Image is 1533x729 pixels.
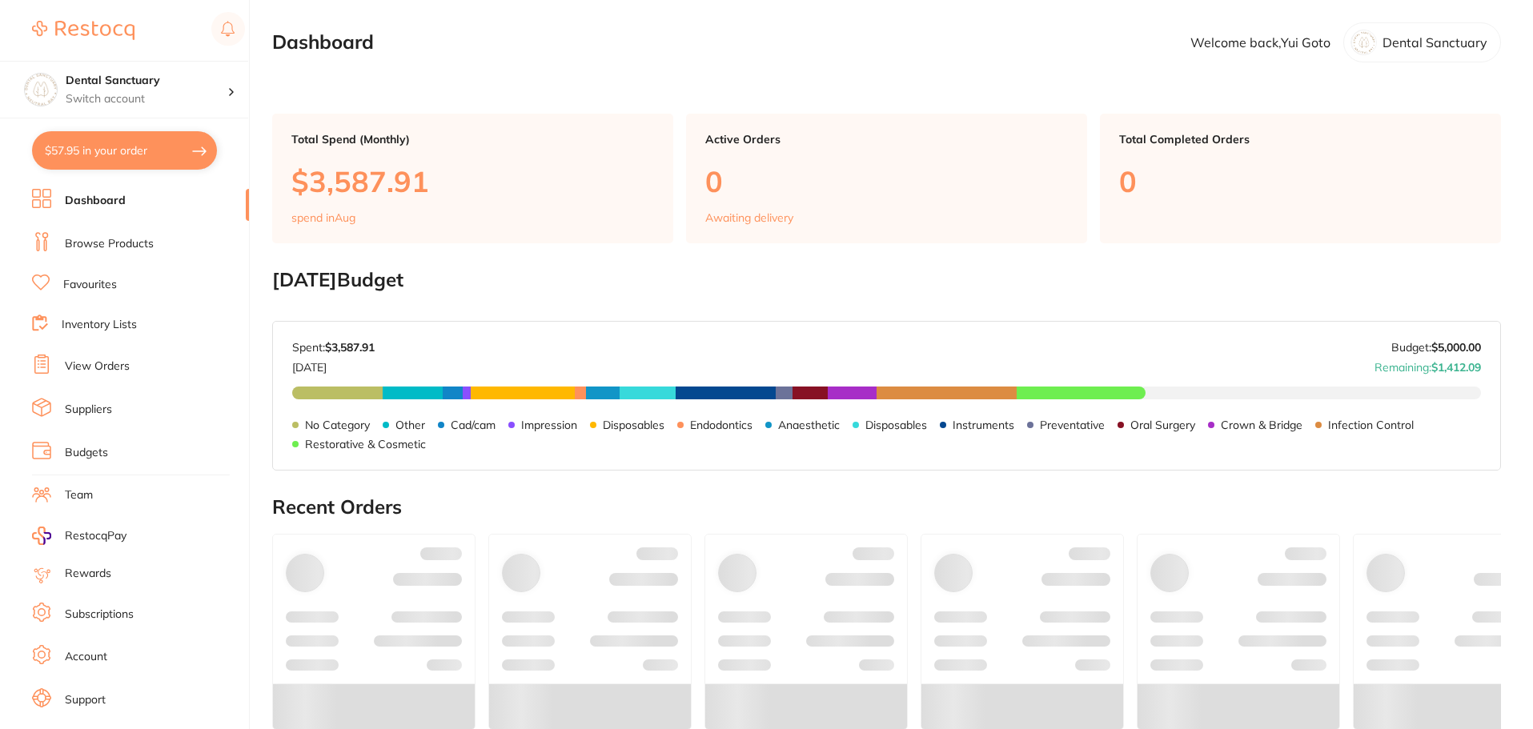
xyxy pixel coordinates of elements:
h2: Recent Orders [272,496,1501,519]
strong: $3,587.91 [325,340,375,354]
p: Dental Sanctuary [1383,35,1487,50]
a: Total Completed Orders0 [1100,114,1501,243]
img: Restocq Logo [32,21,134,40]
a: Account [65,649,107,665]
strong: $1,412.09 [1431,360,1481,375]
a: Restocq Logo [32,12,134,49]
p: Disposables [865,419,927,431]
p: Infection Control [1328,419,1414,431]
a: Suppliers [65,402,112,418]
p: Oral Surgery [1130,419,1195,431]
a: Total Spend (Monthly)$3,587.91spend inAug [272,114,673,243]
p: Welcome back, Yui Goto [1190,35,1330,50]
p: $3,587.91 [291,165,654,198]
p: Total Completed Orders [1119,133,1482,146]
a: Subscriptions [65,607,134,623]
strong: $5,000.00 [1431,340,1481,354]
p: Crown & Bridge [1221,419,1302,431]
a: Budgets [65,445,108,461]
p: No Category [305,419,370,431]
a: Inventory Lists [62,317,137,333]
a: Favourites [63,277,117,293]
p: Cad/cam [451,419,496,431]
button: $57.95 in your order [32,131,217,170]
a: Support [65,692,106,708]
p: Total Spend (Monthly) [291,133,654,146]
p: Other [395,419,425,431]
a: Browse Products [65,236,154,252]
p: 0 [705,165,1068,198]
a: Rewards [65,566,111,582]
h2: [DATE] Budget [272,269,1501,291]
p: Spent: [292,341,375,354]
p: Remaining: [1374,354,1481,374]
p: Active Orders [705,133,1068,146]
h2: Dashboard [272,31,374,54]
p: Endodontics [690,419,752,431]
p: Anaesthetic [778,419,840,431]
img: Dental Sanctuary [25,74,57,106]
p: Awaiting delivery [705,211,793,224]
span: RestocqPay [65,528,126,544]
a: RestocqPay [32,527,126,545]
p: Disposables [603,419,664,431]
p: Instruments [953,419,1014,431]
a: View Orders [65,358,130,375]
a: Team [65,487,93,503]
img: czRqbGc1bQ [1351,30,1377,55]
p: Switch account [66,91,227,107]
p: Impression [521,419,577,431]
h4: Dental Sanctuary [66,73,227,89]
p: [DATE] [292,354,375,374]
p: Preventative [1040,419,1105,431]
a: Dashboard [65,193,126,209]
img: RestocqPay [32,527,51,545]
p: Budget: [1391,341,1481,354]
p: spend in Aug [291,211,355,224]
a: Active Orders0Awaiting delivery [686,114,1087,243]
p: 0 [1119,165,1482,198]
p: Restorative & Cosmetic [305,438,426,451]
